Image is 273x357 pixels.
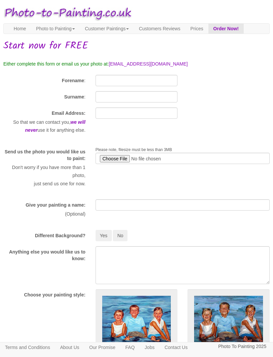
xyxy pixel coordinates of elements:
[113,230,128,241] button: No
[3,210,86,218] p: (Optional)
[3,249,86,262] label: Anything else you would like us to know:
[31,24,80,34] a: Photo to Painting
[3,41,270,52] h1: Start now for FREE
[52,110,85,116] label: Email Address:
[35,232,86,239] label: Different Background?
[3,118,86,134] p: So that we can contact you, use it for anything else.
[9,24,31,34] a: Home
[25,119,85,133] em: we will never
[64,93,84,100] label: Surname
[140,342,160,352] a: Jobs
[208,24,244,34] a: Order Now!
[194,296,263,347] img: Impressionist
[80,24,134,34] a: Customer Paintings
[218,342,266,351] p: Photo To Painting 2025
[84,342,121,352] a: Our Promise
[24,291,85,298] label: Choose your painting style:
[121,342,140,352] a: FAQ
[3,61,109,67] span: Either complete this form or email us your photo at:
[185,24,208,34] a: Prices
[3,163,86,188] p: Don't worry if you have more than 1 photo, just send us one for now.
[102,296,171,347] img: Realism
[3,148,86,162] label: Send us the photo you would like us to paint:
[62,77,84,84] label: Forename
[109,61,188,67] a: [EMAIL_ADDRESS][DOMAIN_NAME]
[96,230,112,241] button: Yes
[96,147,172,152] span: Please note, filesize must be less than 3MB
[134,24,185,34] a: Customers Reviews
[26,202,86,208] label: Give your painting a name:
[55,342,84,352] a: About Us
[159,342,192,352] a: Contact Us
